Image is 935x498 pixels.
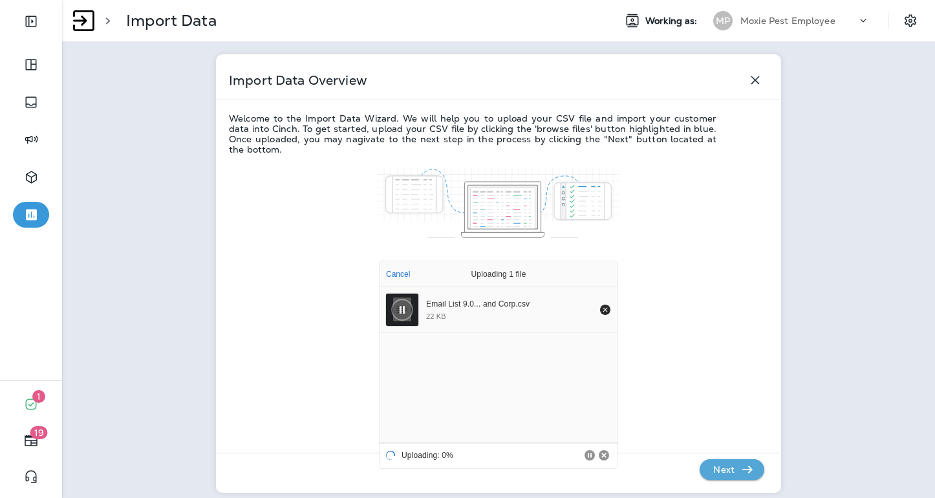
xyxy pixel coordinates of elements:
[585,450,595,460] button: Pause
[30,426,48,439] span: 19
[598,303,612,317] button: Remove file
[713,11,733,30] div: MP
[899,9,922,32] button: Settings
[599,450,609,460] button: Cancel
[379,261,618,469] div: File Uploader
[426,299,593,310] div: Email List 9.02.25 - CC and Corp.csv
[390,298,414,322] button: Pause upload
[13,391,49,417] button: 1
[126,11,217,30] p: Import Data
[382,266,414,283] button: Cancel
[380,442,455,468] div: Uploading
[402,451,453,459] div: Uploading: 0%
[740,16,835,26] p: Moxie Pest Employee
[13,8,49,34] button: Expand Sidebar
[700,459,764,480] button: Next
[645,16,700,27] span: Working as:
[13,428,49,453] button: 19
[229,113,716,155] p: Welcome to the Import Data Wizard. We will help you to upload your CSV file and import your custo...
[32,390,45,403] span: 1
[100,11,111,30] p: >
[444,261,553,287] div: Uploading 1 file
[229,75,367,85] p: Import Data Overview
[708,459,740,480] p: Next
